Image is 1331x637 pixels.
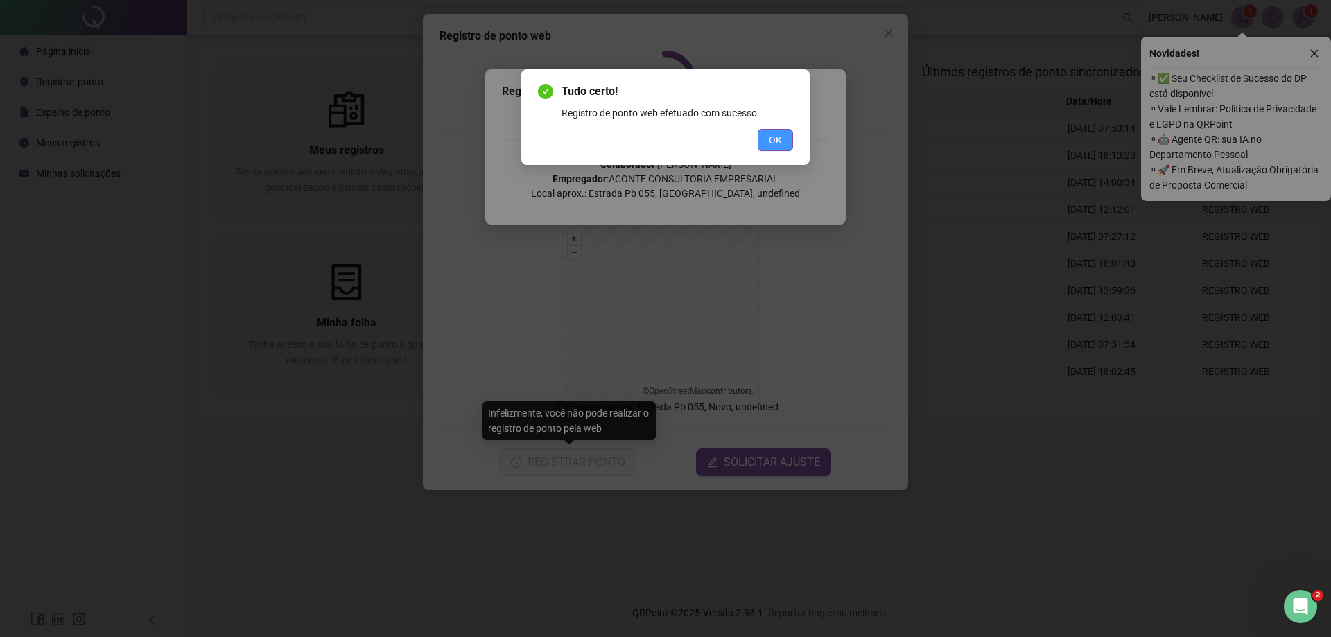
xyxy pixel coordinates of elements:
iframe: Intercom live chat [1284,590,1317,623]
button: OK [758,129,793,151]
div: Registro de ponto web efetuado com sucesso. [562,105,793,121]
span: check-circle [538,84,553,99]
span: OK [769,132,782,148]
span: 2 [1312,590,1323,601]
span: Tudo certo! [562,83,793,100]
